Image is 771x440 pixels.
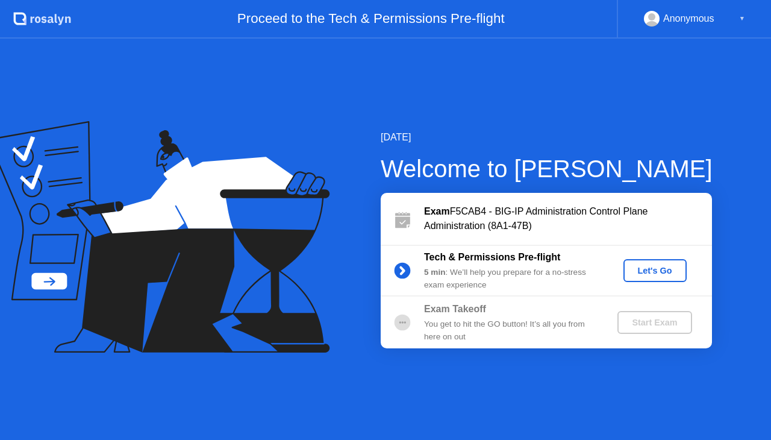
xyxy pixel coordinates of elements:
[424,318,598,343] div: You get to hit the GO button! It’s all you from here on out
[622,318,687,327] div: Start Exam
[381,151,713,187] div: Welcome to [PERSON_NAME]
[663,11,714,27] div: Anonymous
[628,266,682,275] div: Let's Go
[617,311,691,334] button: Start Exam
[381,130,713,145] div: [DATE]
[424,266,598,291] div: : We’ll help you prepare for a no-stress exam experience
[623,259,687,282] button: Let's Go
[739,11,745,27] div: ▼
[424,252,560,262] b: Tech & Permissions Pre-flight
[424,304,486,314] b: Exam Takeoff
[424,206,450,216] b: Exam
[424,268,446,277] b: 5 min
[424,204,712,233] div: F5CAB4 - BIG-IP Administration Control Plane Administration (8A1-47B)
